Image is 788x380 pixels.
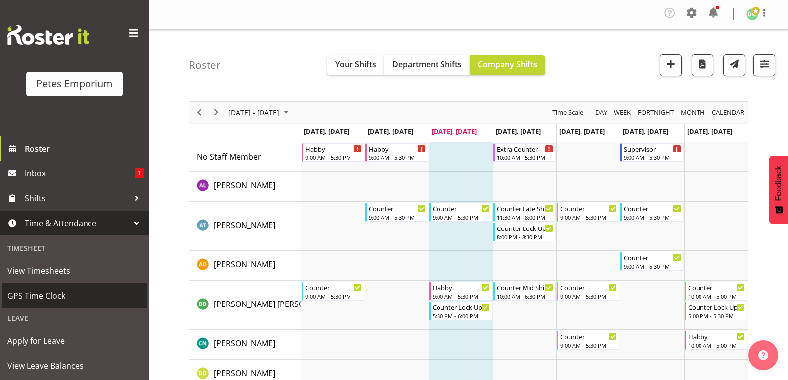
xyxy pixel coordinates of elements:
div: No Staff Member"s event - Habby Begin From Monday, September 1, 2025 at 9:00:00 AM GMT+12:00 Ends... [302,143,364,162]
span: Apply for Leave [7,333,142,348]
button: Month [710,106,746,119]
div: Amelia Denz"s event - Counter Begin From Saturday, September 6, 2025 at 9:00:00 AM GMT+12:00 Ends... [620,252,683,271]
div: Counter [624,252,681,262]
td: Alex-Micheal Taniwha resource [189,202,301,251]
div: Counter Late Shift [497,203,553,213]
td: Abigail Lane resource [189,172,301,202]
span: [PERSON_NAME] [PERSON_NAME] [214,299,339,309]
div: Counter [560,331,617,341]
div: Extra Counter [497,144,553,153]
div: 10:00 AM - 5:00 PM [688,341,745,349]
span: No Staff Member [197,152,261,162]
div: Beena Beena"s event - Counter Mid Shift Begin From Thursday, September 4, 2025 at 10:00:00 AM GMT... [493,282,556,301]
div: Christine Neville"s event - Habby Begin From Sunday, September 7, 2025 at 10:00:00 AM GMT+12:00 E... [685,331,747,350]
button: Timeline Month [679,106,707,119]
div: 9:00 AM - 5:30 PM [560,341,617,349]
img: help-xxl-2.png [758,350,768,360]
a: View Timesheets [2,258,147,283]
div: 5:30 PM - 6:00 PM [433,312,489,320]
button: Previous [193,106,206,119]
td: Christine Neville resource [189,330,301,360]
div: Counter [560,282,617,292]
a: [PERSON_NAME] [214,367,275,379]
span: [PERSON_NAME] [214,180,275,191]
a: GPS Time Clock [2,283,147,308]
span: [DATE], [DATE] [304,127,349,136]
div: 8:00 PM - 8:30 PM [497,233,553,241]
div: Alex-Micheal Taniwha"s event - Counter Begin From Friday, September 5, 2025 at 9:00:00 AM GMT+12:... [557,203,619,222]
div: Counter [624,203,681,213]
div: Christine Neville"s event - Counter Begin From Friday, September 5, 2025 at 9:00:00 AM GMT+12:00 ... [557,331,619,350]
div: 10:00 AM - 5:00 PM [688,292,745,300]
div: Counter [369,203,426,213]
div: Counter [433,203,489,213]
span: [DATE], [DATE] [432,127,477,136]
button: Fortnight [636,106,676,119]
button: Time Scale [551,106,585,119]
div: Petes Emporium [36,76,113,91]
button: Add a new shift [660,54,682,76]
div: 9:00 AM - 5:30 PM [624,262,681,270]
td: No Staff Member resource [189,142,301,172]
div: Timesheet [2,238,147,258]
div: 9:00 AM - 5:30 PM [433,292,489,300]
span: 1 [135,168,144,178]
div: Counter Lock Up [688,302,745,312]
div: No Staff Member"s event - Extra Counter Begin From Thursday, September 4, 2025 at 10:00:00 AM GMT... [493,143,556,162]
div: Alex-Micheal Taniwha"s event - Counter Begin From Wednesday, September 3, 2025 at 9:00:00 AM GMT+... [429,203,492,222]
div: 9:00 AM - 5:30 PM [624,153,681,161]
div: 10:00 AM - 5:30 PM [497,153,553,161]
button: Your Shifts [327,55,384,75]
div: Habby [305,144,362,153]
img: Rosterit website logo [7,25,89,45]
div: 10:00 AM - 6:30 PM [497,292,553,300]
span: GPS Time Clock [7,288,142,303]
div: Counter Mid Shift [497,282,553,292]
button: Next [210,106,223,119]
div: Beena Beena"s event - Counter Begin From Monday, September 1, 2025 at 9:00:00 AM GMT+12:00 Ends A... [302,282,364,301]
div: 9:00 AM - 5:30 PM [305,292,362,300]
a: View Leave Balances [2,353,147,378]
span: Fortnight [637,106,675,119]
div: Beena Beena"s event - Habby Begin From Wednesday, September 3, 2025 at 9:00:00 AM GMT+12:00 Ends ... [429,282,492,301]
span: [DATE], [DATE] [687,127,732,136]
span: [DATE], [DATE] [623,127,668,136]
span: Feedback [774,166,783,201]
span: [DATE], [DATE] [368,127,413,136]
span: Shifts [25,191,129,206]
a: [PERSON_NAME] [214,258,275,270]
td: Beena Beena resource [189,281,301,330]
div: 9:00 AM - 5:30 PM [305,153,362,161]
span: [DATE], [DATE] [559,127,605,136]
button: Filter Shifts [753,54,775,76]
span: Time Scale [551,106,584,119]
div: Leave [2,308,147,328]
div: Counter [688,282,745,292]
div: Supervisor [624,144,681,153]
div: Counter Lock Up [433,302,489,312]
h4: Roster [189,59,221,71]
button: Timeline Day [594,106,609,119]
div: 5:00 PM - 5:30 PM [688,312,745,320]
div: No Staff Member"s event - Supervisor Begin From Saturday, September 6, 2025 at 9:00:00 AM GMT+12:... [620,143,683,162]
div: Habby [433,282,489,292]
button: Company Shifts [470,55,545,75]
div: Habby [688,331,745,341]
div: Counter Lock Up [497,223,553,233]
button: September 01 - 07, 2025 [227,106,293,119]
span: Company Shifts [478,59,537,70]
div: 11:30 AM - 8:00 PM [497,213,553,221]
div: Alex-Micheal Taniwha"s event - Counter Begin From Tuesday, September 2, 2025 at 9:00:00 AM GMT+12... [365,203,428,222]
div: Counter [560,203,617,213]
button: Department Shifts [384,55,470,75]
div: 9:00 AM - 5:30 PM [560,292,617,300]
button: Feedback - Show survey [769,156,788,224]
img: david-mcauley697.jpg [746,8,758,20]
span: [DATE] - [DATE] [227,106,280,119]
span: Department Shifts [392,59,462,70]
div: Habby [369,144,426,153]
span: calendar [711,106,745,119]
span: View Timesheets [7,263,142,278]
div: Counter [305,282,362,292]
a: [PERSON_NAME] [PERSON_NAME] [214,298,339,310]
